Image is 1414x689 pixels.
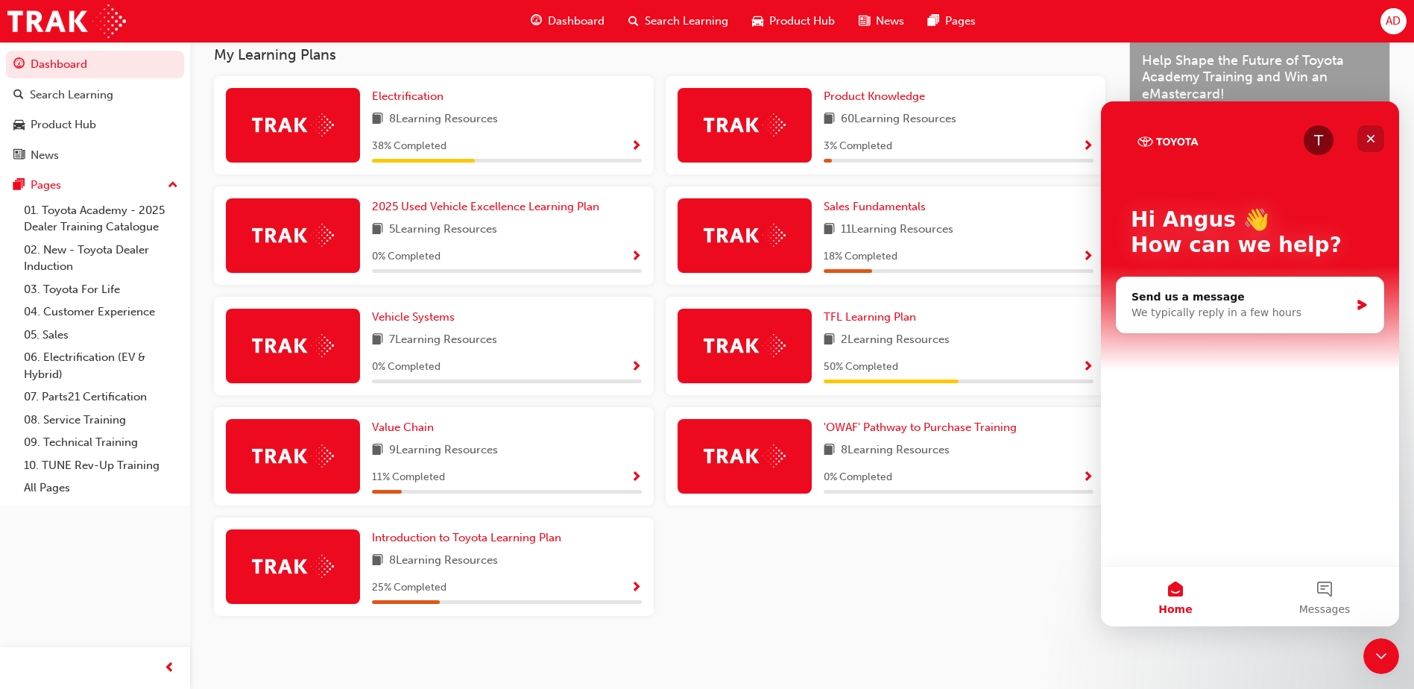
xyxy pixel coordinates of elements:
[18,239,184,278] a: 02. New - Toyota Dealer Induction
[372,419,440,436] a: Value Chain
[916,6,988,37] a: pages-iconPages
[1082,140,1093,154] span: Show Progress
[1082,137,1093,156] button: Show Progress
[631,251,642,264] span: Show Progress
[1082,358,1093,377] button: Show Progress
[769,13,835,30] span: Product Hub
[13,179,25,192] span: pages-icon
[372,331,383,350] span: book-icon
[18,386,184,409] a: 07. Parts21 Certification
[1082,361,1093,374] span: Show Progress
[841,221,953,239] span: 11 Learning Resources
[6,172,184,199] button: Pages
[616,6,740,37] a: search-iconSearch Learning
[31,116,96,133] div: Product Hub
[252,224,334,247] img: Trak
[1082,248,1093,266] button: Show Progress
[824,89,925,103] span: Product Knowledge
[824,421,1017,434] span: 'OWAF' Pathway to Purchase Training
[1363,638,1399,674] iframe: Intercom live chat
[704,113,786,136] img: Trak
[252,555,334,578] img: Trak
[631,137,642,156] button: Show Progress
[740,6,847,37] a: car-iconProduct Hub
[841,110,956,129] span: 60 Learning Resources
[372,310,455,324] span: Vehicle Systems
[824,138,892,155] span: 3 % Completed
[13,119,25,132] span: car-icon
[1386,13,1401,30] span: AD
[372,359,441,376] span: 0 % Completed
[372,89,444,103] span: Electrification
[6,142,184,169] a: News
[1380,8,1407,34] button: AD
[1082,468,1093,487] button: Show Progress
[824,88,931,105] a: Product Knowledge
[6,51,184,78] a: Dashboard
[928,12,939,31] span: pages-icon
[631,358,642,377] button: Show Progress
[389,441,498,460] span: 9 Learning Resources
[389,110,498,129] span: 8 Learning Resources
[31,147,59,164] div: News
[372,309,461,326] a: Vehicle Systems
[824,469,892,486] span: 0 % Completed
[824,310,916,324] span: TFL Learning Plan
[18,301,184,324] a: 04. Customer Experience
[859,12,870,31] span: news-icon
[7,4,126,38] img: Trak
[389,221,497,239] span: 5 Learning Resources
[252,444,334,468] img: Trak
[252,113,334,136] img: Trak
[18,431,184,454] a: 09. Technical Training
[824,441,835,460] span: book-icon
[30,86,113,104] div: Search Learning
[372,529,567,547] a: Introduction to Toyota Learning Plan
[704,334,786,357] img: Trak
[1082,251,1093,264] span: Show Progress
[372,552,383,570] span: book-icon
[824,198,932,215] a: Sales Fundamentals
[824,331,835,350] span: book-icon
[631,579,642,597] button: Show Progress
[1082,471,1093,485] span: Show Progress
[372,221,383,239] span: book-icon
[631,582,642,595] span: Show Progress
[372,88,449,105] a: Electrification
[824,200,926,213] span: Sales Fundamentals
[164,659,175,678] span: prev-icon
[876,13,904,30] span: News
[847,6,916,37] a: news-iconNews
[31,177,61,194] div: Pages
[18,199,184,239] a: 01. Toyota Academy - 2025 Dealer Training Catalogue
[372,531,561,544] span: Introduction to Toyota Learning Plan
[13,58,25,72] span: guage-icon
[18,278,184,301] a: 03. Toyota For Life
[214,46,1105,63] h3: My Learning Plans
[6,111,184,139] a: Product Hub
[18,476,184,500] a: All Pages
[372,441,383,460] span: book-icon
[168,176,178,195] span: up-icon
[18,324,184,347] a: 05. Sales
[372,200,599,213] span: 2025 Used Vehicle Excellence Learning Plan
[824,221,835,239] span: book-icon
[372,469,445,486] span: 11 % Completed
[628,12,639,31] span: search-icon
[389,331,497,350] span: 7 Learning Resources
[13,149,25,163] span: news-icon
[631,468,642,487] button: Show Progress
[824,309,922,326] a: TFL Learning Plan
[13,89,24,102] span: search-icon
[18,346,184,386] a: 06. Electrification (EV & Hybrid)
